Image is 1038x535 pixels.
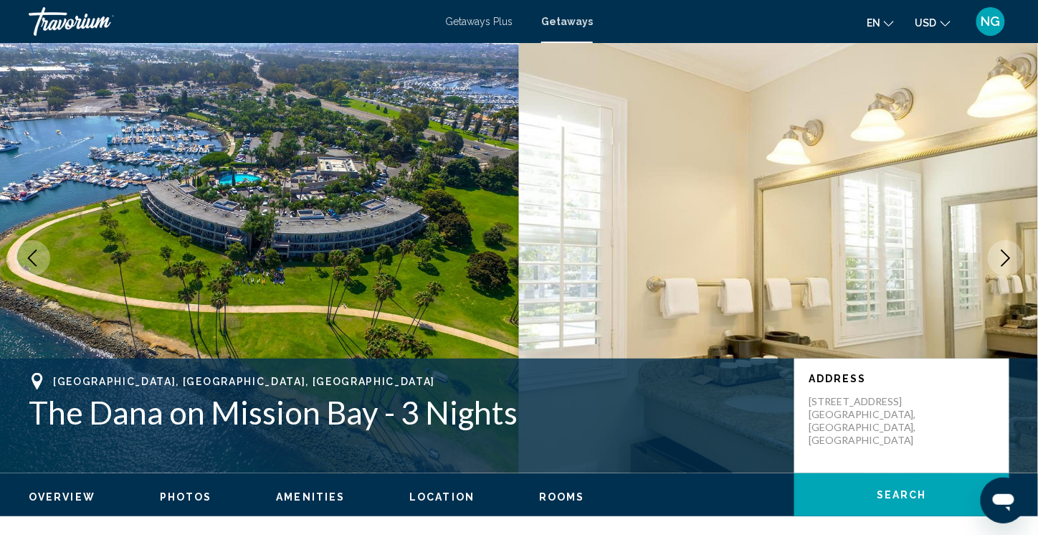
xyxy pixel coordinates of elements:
[972,6,1009,37] button: User Menu
[276,491,345,503] span: Amenities
[809,373,995,384] p: Address
[14,240,50,276] button: Previous image
[409,491,475,503] span: Location
[29,394,780,431] h1: The Dana on Mission Bay - 3 Nights
[160,491,212,503] button: Photos
[29,491,95,503] span: Overview
[915,17,937,29] span: USD
[867,12,894,33] button: Change language
[539,491,585,503] span: Rooms
[809,395,923,447] p: [STREET_ADDRESS] [GEOGRAPHIC_DATA], [GEOGRAPHIC_DATA], [GEOGRAPHIC_DATA]
[915,12,951,33] button: Change currency
[29,491,95,503] button: Overview
[981,14,1001,29] span: NG
[541,16,593,27] a: Getaways
[981,478,1027,524] iframe: Button to launch messaging window
[445,16,513,27] a: Getaways Plus
[276,491,345,503] button: Amenities
[29,7,431,36] a: Travorium
[539,491,585,503] button: Rooms
[867,17,880,29] span: en
[53,376,435,387] span: [GEOGRAPHIC_DATA], [GEOGRAPHIC_DATA], [GEOGRAPHIC_DATA]
[877,490,927,501] span: Search
[794,473,1009,516] button: Search
[988,240,1024,276] button: Next image
[409,491,475,503] button: Location
[160,491,212,503] span: Photos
